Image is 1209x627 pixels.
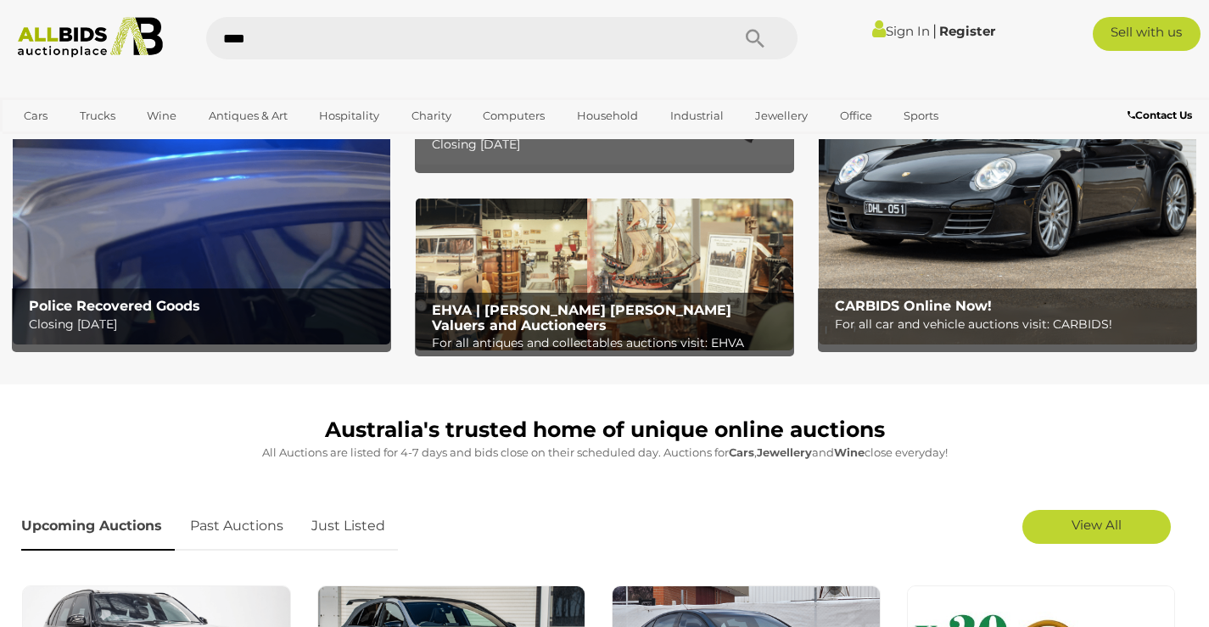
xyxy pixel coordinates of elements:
span: | [932,21,937,40]
a: Antiques & Art [198,102,299,130]
a: CARBIDS Online Now! CARBIDS Online Now! For all car and vehicle auctions visit: CARBIDS! [819,14,1196,344]
p: All Auctions are listed for 4-7 days and bids close on their scheduled day. Auctions for , and cl... [21,443,1188,462]
a: Office [829,102,883,130]
a: Computers [472,102,556,130]
strong: Jewellery [757,445,812,459]
a: Trucks [69,102,126,130]
a: Register [939,23,995,39]
a: Household [566,102,649,130]
b: Contact Us [1128,109,1192,121]
p: Closing [DATE] [29,314,383,335]
a: Wine [136,102,188,130]
b: CARBIDS Online Now! [835,298,992,314]
a: View All [1022,510,1171,544]
a: Computers & IT Auction Computers & IT Auction Closing [DATE] [416,14,793,165]
strong: Wine [834,445,865,459]
strong: Cars [729,445,754,459]
a: Sell with us [1093,17,1201,51]
a: [GEOGRAPHIC_DATA] [13,130,155,158]
img: EHVA | Evans Hastings Valuers and Auctioneers [416,199,793,350]
span: View All [1072,517,1122,533]
a: Jewellery [744,102,819,130]
a: Sports [893,102,949,130]
a: Upcoming Auctions [21,501,175,551]
a: Hospitality [308,102,390,130]
h1: Australia's trusted home of unique online auctions [21,418,1188,442]
img: Allbids.com.au [9,17,171,58]
a: Police Recovered Goods Police Recovered Goods Closing [DATE] [13,14,390,344]
a: Contact Us [1128,106,1196,125]
p: For all car and vehicle auctions visit: CARBIDS! [835,314,1189,335]
b: Police Recovered Goods [29,298,200,314]
a: Cars [13,102,59,130]
a: Industrial [659,102,735,130]
img: CARBIDS Online Now! [819,14,1196,344]
a: EHVA | Evans Hastings Valuers and Auctioneers EHVA | [PERSON_NAME] [PERSON_NAME] Valuers and Auct... [416,199,793,350]
a: Past Auctions [177,501,296,551]
a: Just Listed [299,501,398,551]
a: Sign In [872,23,930,39]
b: EHVA | [PERSON_NAME] [PERSON_NAME] Valuers and Auctioneers [432,302,731,333]
p: For all antiques and collectables auctions visit: EHVA [432,333,786,354]
a: Charity [400,102,462,130]
img: Police Recovered Goods [13,14,390,344]
p: Closing [DATE] [432,134,786,155]
button: Search [713,17,798,59]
